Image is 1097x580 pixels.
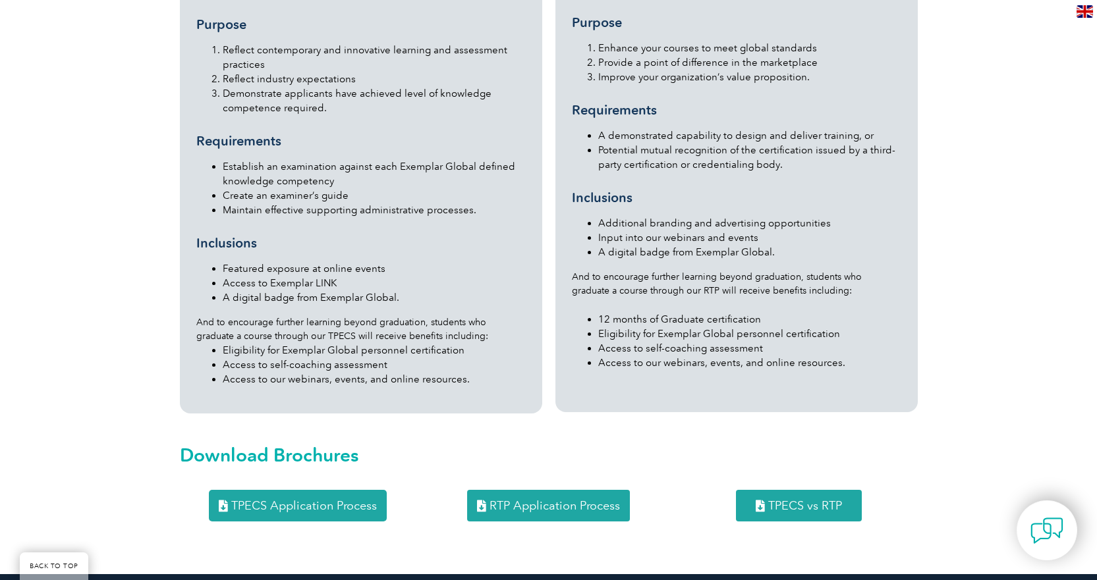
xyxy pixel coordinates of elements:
span: RTP Application Process [490,500,620,512]
h3: Requirements [196,133,526,149]
li: Eligibility for Exemplar Global personnel certification [598,327,901,341]
img: en [1077,5,1093,18]
h3: Inclusions [572,190,901,206]
li: Featured exposure at online events [223,261,526,276]
li: Provide a point of difference in the marketplace [598,55,901,70]
li: Maintain effective supporting administrative processes. [223,203,526,217]
li: A digital badge from Exemplar Global. [598,245,901,259]
li: 12 months of Graduate certification [598,312,901,327]
li: A demonstrated capability to design and deliver training, or [598,128,901,143]
li: Demonstrate applicants have achieved level of knowledge competence required. [223,86,526,115]
li: Access to self-coaching assessment [598,341,901,356]
h3: Purpose [196,16,526,33]
li: Establish an examination against each Exemplar Global defined knowledge competency [223,159,526,188]
img: contact-chat.png [1030,514,1063,547]
h2: Download Brochures [180,444,918,465]
li: Access to our webinars, events, and online resources. [598,356,901,370]
li: Reflect industry expectations [223,72,526,86]
h3: Inclusions [196,235,526,251]
li: Reflect contemporary and innovative learning and assessment practices [223,43,526,72]
li: Potential mutual recognition of the certification issued by a third-party certification or creden... [598,143,901,172]
a: BACK TO TOP [20,552,88,580]
span: TPECS Application Process [231,500,377,512]
li: Input into our webinars and events [598,230,901,245]
span: TPECS vs RTP [768,500,842,512]
a: TPECS Application Process [209,490,387,521]
li: Access to self-coaching assessment [223,357,526,372]
li: Eligibility for Exemplar Global personnel certification [223,343,526,357]
li: A digital badge from Exemplar Global. [223,290,526,305]
li: Improve your organization’s value proposition. [598,70,901,84]
li: Additional branding and advertising opportunities [598,216,901,230]
h3: Requirements [572,102,901,119]
li: Enhance your courses to meet global standards [598,41,901,55]
li: Access to our webinars, events, and online resources. [223,372,526,386]
h3: Purpose [572,14,901,31]
a: TPECS vs RTP [736,490,862,521]
li: Create an examiner’s guide [223,188,526,203]
li: Access to Exemplar LINK [223,276,526,290]
a: RTP Application Process [467,490,630,521]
